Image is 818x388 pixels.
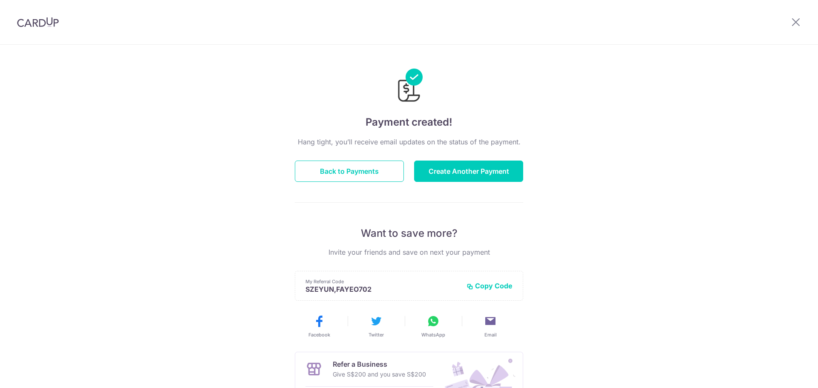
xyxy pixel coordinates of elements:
[465,314,516,338] button: Email
[408,314,458,338] button: WhatsApp
[484,331,497,338] span: Email
[295,161,404,182] button: Back to Payments
[333,359,426,369] p: Refer a Business
[17,17,59,27] img: CardUp
[421,331,445,338] span: WhatsApp
[294,314,344,338] button: Facebook
[308,331,330,338] span: Facebook
[295,115,523,130] h4: Payment created!
[351,314,401,338] button: Twitter
[333,369,426,379] p: Give S$200 and you save S$200
[305,285,460,293] p: SZEYUN,FAYEO702
[295,227,523,240] p: Want to save more?
[467,282,513,290] button: Copy Code
[369,331,384,338] span: Twitter
[295,137,523,147] p: Hang tight, you’ll receive email updates on the status of the payment.
[414,161,523,182] button: Create Another Payment
[305,278,460,285] p: My Referral Code
[395,69,423,104] img: Payments
[295,247,523,257] p: Invite your friends and save on next your payment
